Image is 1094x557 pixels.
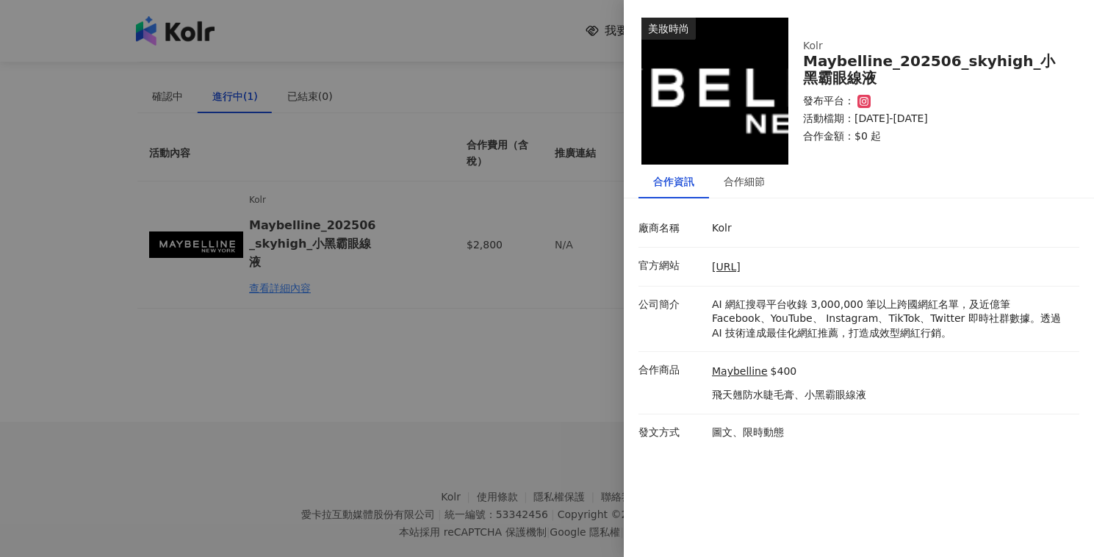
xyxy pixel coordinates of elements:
div: Maybelline_202506_skyhigh_小黑霸眼線液 [803,53,1062,87]
p: 合作商品 [638,363,705,378]
p: 活動檔期：[DATE]-[DATE] [803,112,1062,126]
div: 合作細節 [724,173,765,190]
a: Maybelline [712,364,768,379]
p: AI 網紅搜尋平台收錄 3,000,000 筆以上跨國網紅名單，及近億筆 Facebook、YouTube、 Instagram、TikTok、Twitter 即時社群數據。透過 AI 技術達成... [712,298,1072,341]
div: 美妝時尚 [641,18,696,40]
p: 合作金額： $0 起 [803,129,1062,144]
div: 合作資訊 [653,173,694,190]
a: [URL] [712,261,741,273]
p: Kolr [712,221,1072,236]
img: Maybelline [641,18,788,165]
p: 官方網站 [638,259,705,273]
div: Kolr [803,39,1062,54]
p: 圖文、限時動態 [712,425,1072,440]
p: 廠商名稱 [638,221,705,236]
p: 發布平台： [803,94,854,109]
p: 公司簡介 [638,298,705,312]
p: 發文方式 [638,425,705,440]
p: 飛天翹防水睫毛膏、小黑霸眼線液 [712,388,866,403]
p: $400 [771,364,797,379]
